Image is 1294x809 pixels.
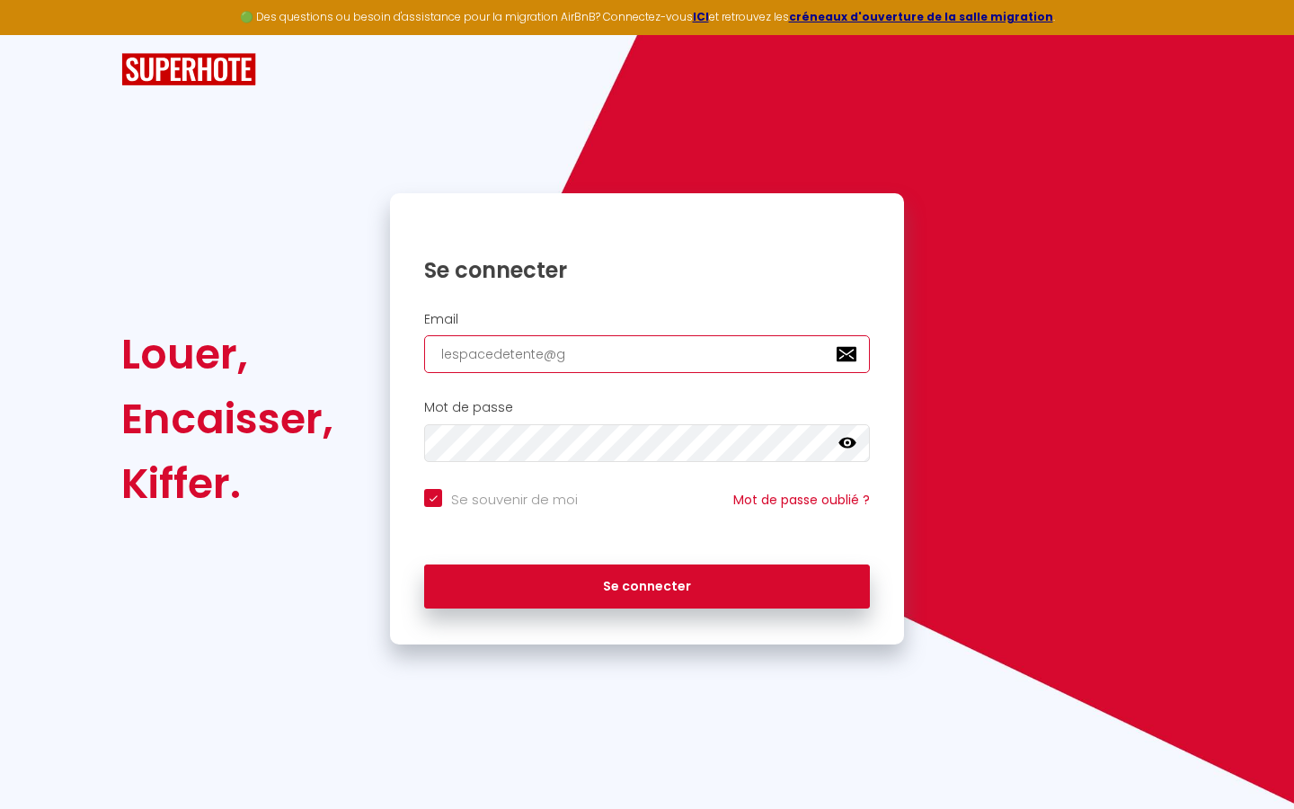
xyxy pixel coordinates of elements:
[424,400,870,415] h2: Mot de passe
[424,335,870,373] input: Ton Email
[693,9,709,24] a: ICI
[121,451,333,516] div: Kiffer.
[733,491,870,509] a: Mot de passe oublié ?
[14,7,68,61] button: Ouvrir le widget de chat LiveChat
[121,53,256,86] img: SuperHote logo
[424,312,870,327] h2: Email
[121,322,333,387] div: Louer,
[789,9,1053,24] a: créneaux d'ouverture de la salle migration
[121,387,333,451] div: Encaisser,
[424,565,870,609] button: Se connecter
[424,256,870,284] h1: Se connecter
